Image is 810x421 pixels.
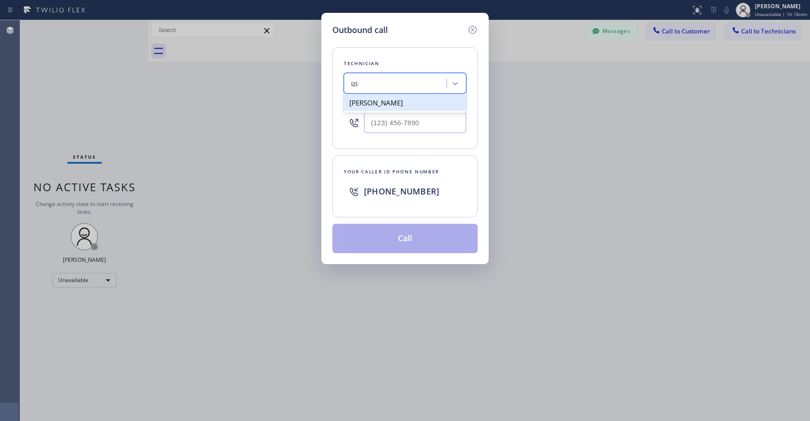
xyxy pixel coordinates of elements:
[364,186,439,197] span: [PHONE_NUMBER]
[332,24,388,36] h5: Outbound call
[344,167,466,177] div: Your caller id phone number
[364,112,466,133] input: (123) 456-7890
[344,94,466,111] div: [PERSON_NAME]
[344,59,466,68] div: Technician
[332,224,478,253] button: Call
